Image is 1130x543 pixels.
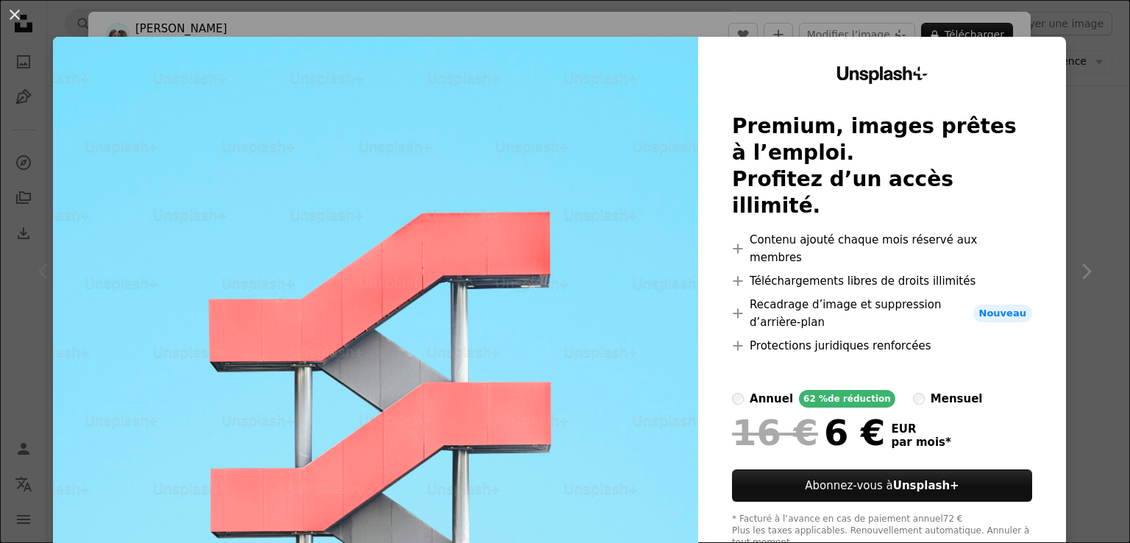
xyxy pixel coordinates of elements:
[913,393,925,405] input: mensuel
[732,113,1032,219] h2: Premium, images prêtes à l’emploi. Profitez d’un accès illimité.
[799,390,895,408] div: 62 % de réduction
[973,305,1032,322] span: Nouveau
[892,422,951,436] span: EUR
[732,296,1032,331] li: Recadrage d’image et suppression d’arrière-plan
[732,414,818,452] span: 16 €
[750,390,793,408] div: annuel
[732,393,744,405] input: annuel62 %de réduction
[732,272,1032,290] li: Téléchargements libres de droits illimités
[732,337,1032,355] li: Protections juridiques renforcées
[732,414,885,452] div: 6 €
[931,390,983,408] div: mensuel
[732,231,1032,266] li: Contenu ajouté chaque mois réservé aux membres
[732,469,1032,502] button: Abonnez-vous àUnsplash+
[893,479,959,492] strong: Unsplash+
[892,436,951,449] span: par mois *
